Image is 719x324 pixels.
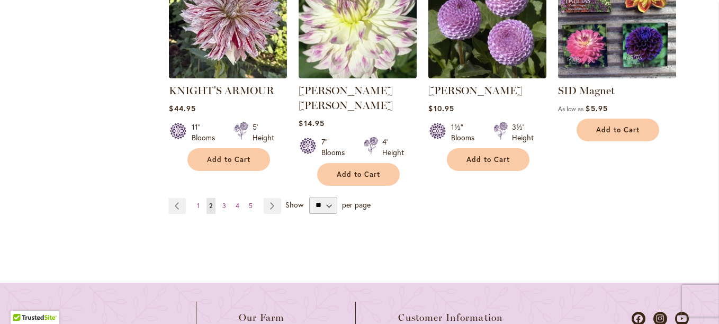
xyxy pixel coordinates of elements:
button: Add to Cart [577,119,659,141]
a: SID Magnet Exclusive [558,70,676,80]
button: Add to Cart [447,148,529,171]
span: $14.95 [299,118,324,128]
span: per page [342,199,371,209]
button: Add to Cart [317,163,400,186]
span: Add to Cart [337,170,380,179]
a: FRANK HOLMES [428,70,546,80]
a: 4 [233,198,242,214]
div: 5' Height [253,122,274,143]
a: KNIGHTS ARMOUR Exclusive [169,70,287,80]
div: 4' Height [382,137,404,158]
a: 3 [220,198,229,214]
span: Customer Information [398,312,503,323]
span: 4 [236,202,239,210]
button: Add to Cart [187,148,270,171]
div: 11" Blooms [192,122,221,143]
span: Add to Cart [207,155,250,164]
span: 3 [222,202,226,210]
span: As low as [558,105,583,113]
a: 5 [246,198,255,214]
span: $10.95 [428,103,454,113]
div: 1½" Blooms [451,122,481,143]
span: $44.95 [169,103,195,113]
div: 7" Blooms [321,137,351,158]
div: 3½' Height [512,122,534,143]
span: 5 [249,202,253,210]
iframe: Launch Accessibility Center [8,286,38,316]
span: 2 [209,202,213,210]
a: [PERSON_NAME] [PERSON_NAME] [299,84,393,112]
a: KNIGHT'S ARMOUR [169,84,274,97]
a: [PERSON_NAME] [428,84,523,97]
span: Our Farm [239,312,284,323]
a: SID Magnet [558,84,615,97]
a: 1 [194,198,202,214]
span: Show [285,199,303,209]
span: Add to Cart [466,155,510,164]
span: $5.95 [586,103,607,113]
span: Add to Cart [596,125,640,134]
a: MARGARET ELLEN [299,70,417,80]
span: 1 [197,202,200,210]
